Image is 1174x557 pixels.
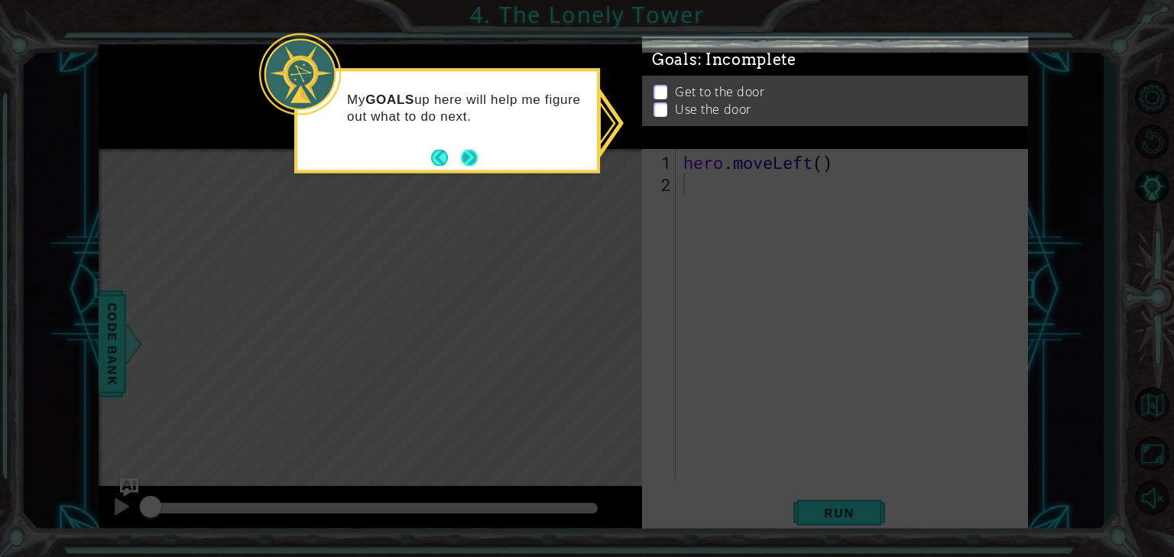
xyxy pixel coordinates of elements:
[347,92,586,125] p: My up here will help me figure out what to do next.
[431,149,461,166] button: Back
[365,92,414,107] strong: GOALS
[652,50,796,70] span: Goals
[698,50,796,69] span: : Incomplete
[675,101,751,118] p: Use the door
[461,149,478,166] button: Next
[675,83,764,100] p: Get to the door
